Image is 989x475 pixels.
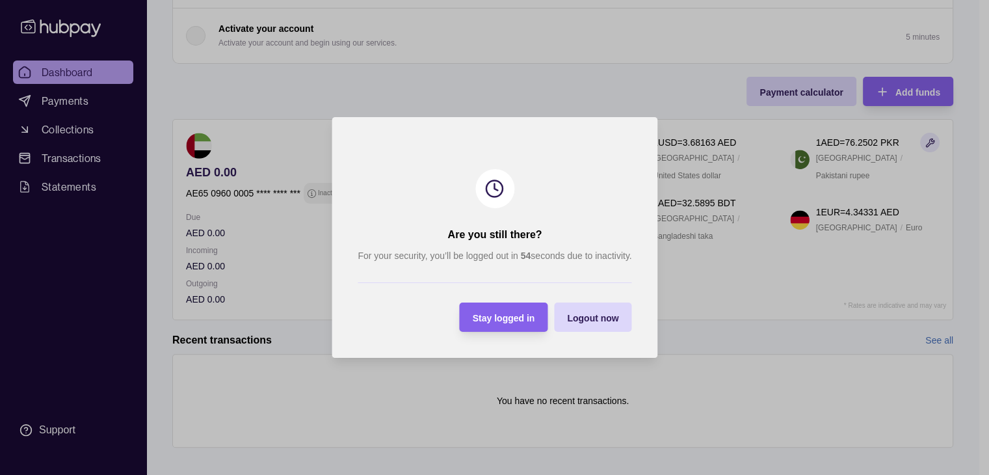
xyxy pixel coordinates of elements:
[554,303,631,332] button: Logout now
[520,251,531,261] strong: 54
[447,228,542,242] h2: Are you still there?
[459,303,547,332] button: Stay logged in
[567,313,618,323] span: Logout now
[472,313,534,323] span: Stay logged in
[358,249,631,263] p: For your security, you’ll be logged out in seconds due to inactivity.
